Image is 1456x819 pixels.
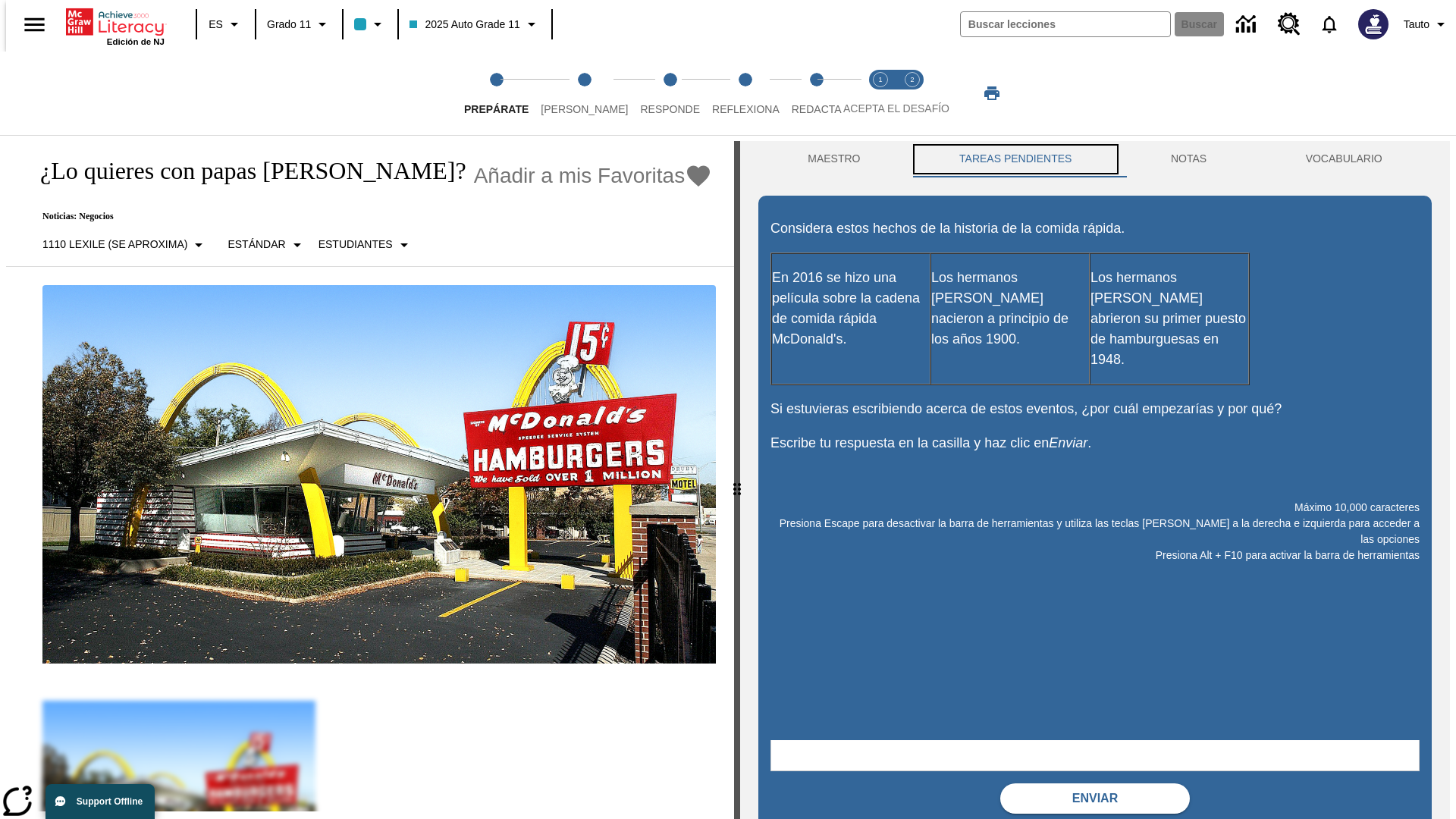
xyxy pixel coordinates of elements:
button: Redacta step 5 of 5 [780,52,854,135]
p: Noticias: Negocios [24,211,712,222]
img: Uno de los primeros locales de McDonald's, con el icónico letrero rojo y los arcos amarillos. [42,285,716,664]
p: Los hermanos [PERSON_NAME] nacieron a principio de los años 1900. [931,268,1089,350]
p: Si estuvieras escribiendo acerca de estos eventos, ¿por cuál empezarías y por qué? [770,399,1420,419]
button: Seleccionar estudiante [312,231,419,259]
text: 1 [878,76,882,83]
p: Presiona Alt + F10 para activar la barra de herramientas [770,548,1420,563]
button: Escoja un nuevo avatar [1349,5,1398,44]
p: Considera estos hechos de la historia de la comida rápida. [770,218,1420,239]
div: Pulsa la tecla de intro o la barra espaciadora y luego presiona las flechas de derecha e izquierd... [734,141,740,819]
button: Prepárate step 1 of 5 [452,52,541,135]
span: Prepárate [464,103,529,115]
button: Seleccione Lexile, 1110 Lexile (Se aproxima) [36,231,214,259]
button: Lee step 2 of 5 [529,52,640,135]
div: Portada [66,5,165,46]
button: Clase: 2025 Auto Grade 11, Selecciona una clase [403,11,546,38]
button: Imprimir [968,80,1016,107]
span: Redacta [792,103,842,115]
button: Acepta el desafío contesta step 2 of 2 [890,52,934,135]
button: Grado: Grado 11, Elige un grado [261,11,337,38]
em: Enviar [1049,435,1087,450]
button: VOCABULARIO [1256,141,1432,177]
a: Centro de información [1227,4,1269,45]
button: Añadir a mis Favoritas - ¿Lo quieres con papas fritas? [474,162,713,189]
p: Estándar [227,237,285,253]
button: Tipo de apoyo, Estándar [221,231,312,259]
span: Grado 11 [267,17,311,33]
span: ES [209,17,223,33]
a: Notificaciones [1310,5,1349,44]
button: Abrir el menú lateral [12,2,57,47]
button: Enviar [1000,783,1190,814]
text: 2 [910,76,914,83]
span: Añadir a mis Favoritas [474,164,686,188]
span: Reflexiona [712,103,780,115]
button: Lenguaje: ES, Selecciona un idioma [202,11,250,38]
button: TAREAS PENDIENTES [910,141,1122,177]
span: Tauto [1404,17,1429,33]
p: 1110 Lexile (Se aproxima) [42,237,187,253]
p: En 2016 se hizo una película sobre la cadena de comida rápida McDonald's. [772,268,930,350]
input: Buscar campo [961,12,1170,36]
span: Edición de NJ [107,37,165,46]
p: Presiona Escape para desactivar la barra de herramientas y utiliza las teclas [PERSON_NAME] a la ... [770,516,1420,548]
button: Acepta el desafío lee step 1 of 2 [858,52,902,135]
h1: ¿Lo quieres con papas [PERSON_NAME]? [24,157,466,185]
a: Centro de recursos, Se abrirá en una pestaña nueva. [1269,4,1310,45]
div: activity [740,141,1450,819]
body: Máximo 10,000 caracteres Presiona Escape para desactivar la barra de herramientas y utiliza las t... [6,12,221,26]
button: Support Offline [45,784,155,819]
span: Support Offline [77,796,143,807]
button: Reflexiona step 4 of 5 [700,52,792,135]
span: [PERSON_NAME] [541,103,628,115]
p: Los hermanos [PERSON_NAME] abrieron su primer puesto de hamburguesas en 1948. [1090,268,1248,370]
button: Maestro [758,141,910,177]
p: Estudiantes [318,237,393,253]
p: Máximo 10,000 caracteres [770,500,1420,516]
button: El color de la clase es azul claro. Cambiar el color de la clase. [348,11,393,38]
button: Perfil/Configuración [1398,11,1456,38]
img: Avatar [1358,9,1389,39]
span: 2025 Auto Grade 11 [409,17,519,33]
span: Responde [640,103,700,115]
button: Responde step 3 of 5 [628,52,712,135]
span: ACEPTA EL DESAFÍO [843,102,949,115]
div: reading [6,141,734,811]
p: Escribe tu respuesta en la casilla y haz clic en . [770,433,1420,453]
div: Instructional Panel Tabs [758,141,1432,177]
button: NOTAS [1122,141,1257,177]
